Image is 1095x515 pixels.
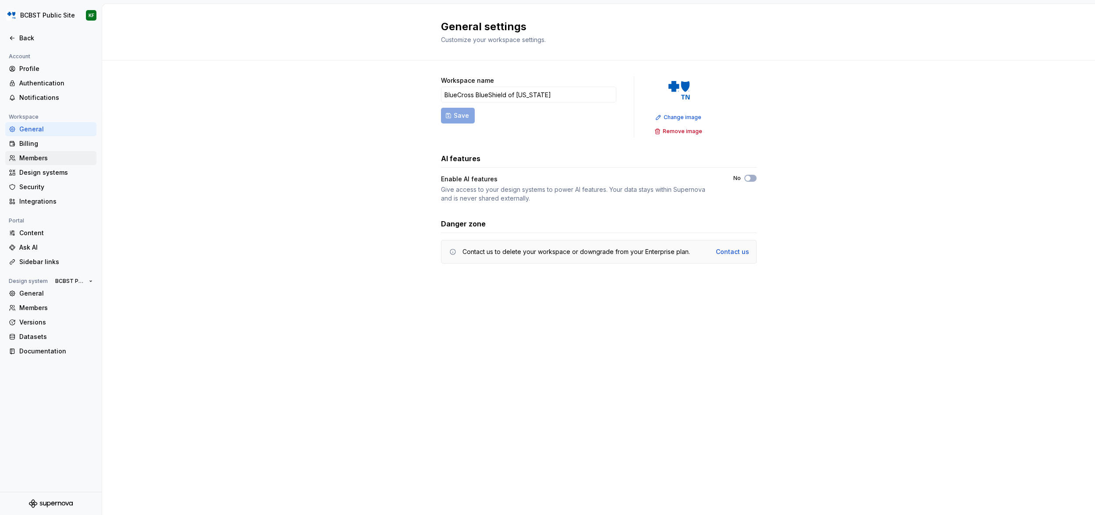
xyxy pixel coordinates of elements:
div: Give access to your design systems to power AI features. Your data stays within Supernova and is ... [441,185,718,203]
a: Datasets [5,330,96,344]
svg: Supernova Logo [29,499,73,508]
a: Profile [5,62,96,76]
label: Workspace name [441,76,494,85]
div: Authentication [19,79,93,88]
h3: AI features [441,153,480,164]
h2: General settings [441,20,746,34]
a: Authentication [5,76,96,90]
button: Change image [653,111,705,123]
div: Portal [5,215,28,226]
a: Versions [5,315,96,329]
div: KF [89,12,94,19]
div: Members [19,154,93,162]
span: Remove image [663,128,702,135]
div: Back [19,34,93,42]
div: Versions [19,318,93,327]
div: General [19,289,93,298]
a: Sidebar links [5,255,96,269]
a: Members [5,301,96,315]
a: Members [5,151,96,165]
a: Design systems [5,166,96,180]
img: b44e7a6b-69a5-43df-ae42-963d7259159b.png [6,10,17,21]
a: Ask AI [5,240,96,254]
h3: Danger zone [441,219,486,229]
div: Billing [19,139,93,148]
button: Remove image [652,125,706,138]
div: Security [19,183,93,191]
div: Design systems [19,168,93,177]
div: Design system [5,276,51,286]
div: Notifications [19,93,93,102]
span: Customize your workspace settings. [441,36,546,43]
a: Content [5,226,96,240]
div: Contact us to delete your workspace or downgrade from your Enterprise plan. [462,247,690,256]
a: General [5,286,96,300]
img: b44e7a6b-69a5-43df-ae42-963d7259159b.png [665,76,693,104]
a: Contact us [716,247,749,256]
a: Documentation [5,344,96,358]
span: Change image [664,114,701,121]
button: BCBST Public SiteKF [2,6,100,25]
a: Back [5,31,96,45]
div: Profile [19,64,93,73]
div: Enable AI features [441,175,718,183]
label: No [733,175,741,182]
div: Sidebar links [19,257,93,266]
div: Integrations [19,197,93,206]
span: BCBST Public Site [55,278,85,285]
a: Security [5,180,96,194]
div: Members [19,303,93,312]
div: Workspace [5,112,42,122]
div: General [19,125,93,134]
div: BCBST Public Site [20,11,75,20]
div: Documentation [19,347,93,356]
a: Notifications [5,91,96,105]
a: General [5,122,96,136]
div: Account [5,51,34,62]
a: Billing [5,137,96,151]
a: Integrations [5,194,96,208]
div: Datasets [19,332,93,341]
div: Content [19,229,93,237]
div: Ask AI [19,243,93,252]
